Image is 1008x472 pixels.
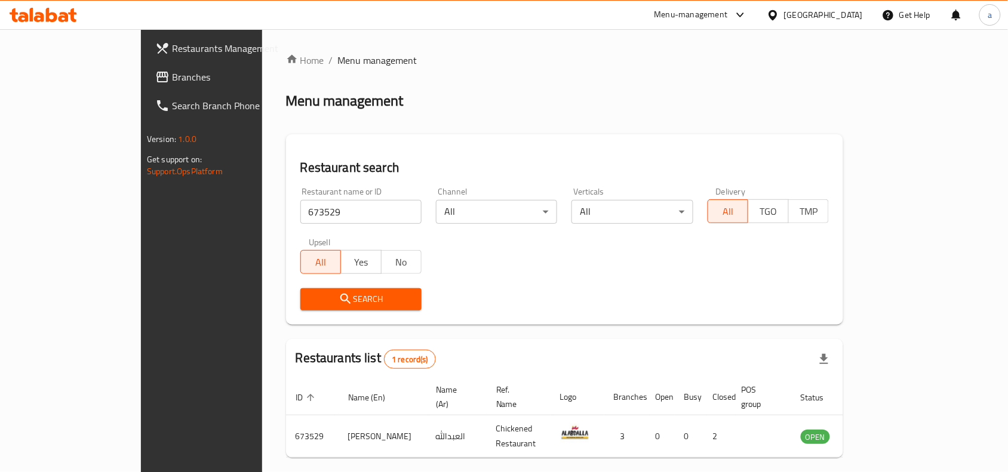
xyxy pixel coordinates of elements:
[338,53,417,67] span: Menu management
[286,53,843,67] nav: breadcrumb
[296,349,436,369] h2: Restaurants list
[646,379,675,415] th: Open
[172,41,300,55] span: Restaurants Management
[646,415,675,458] td: 0
[300,250,341,274] button: All
[487,415,551,458] td: Chickened Restaurant
[560,419,590,449] img: Al Abdalla
[788,199,829,223] button: TMP
[348,390,401,405] span: Name (En)
[286,379,895,458] table: enhanced table
[385,354,435,365] span: 1 record(s)
[329,53,333,67] li: /
[988,8,992,21] span: a
[708,199,748,223] button: All
[784,8,863,21] div: [GEOGRAPHIC_DATA]
[146,63,309,91] a: Branches
[300,159,829,177] h2: Restaurant search
[147,152,202,167] span: Get support on:
[178,131,196,147] span: 1.0.0
[551,379,604,415] th: Logo
[309,238,331,246] label: Upsell
[346,254,376,271] span: Yes
[675,415,703,458] td: 0
[300,288,422,310] button: Search
[146,91,309,120] a: Search Branch Phone
[801,390,840,405] span: Status
[810,345,838,374] div: Export file
[381,250,422,274] button: No
[426,415,487,458] td: العبدالله
[496,382,536,411] span: Ref. Name
[801,430,830,444] div: OPEN
[300,200,422,224] input: Search for restaurant name or ID..
[306,254,336,271] span: All
[172,98,300,113] span: Search Branch Phone
[339,415,426,458] td: [PERSON_NAME]
[436,200,557,224] div: All
[571,200,693,224] div: All
[753,203,783,220] span: TGO
[713,203,743,220] span: All
[703,415,732,458] td: 2
[340,250,381,274] button: Yes
[147,163,223,179] a: Support.OpsPlatform
[748,199,788,223] button: TGO
[654,8,728,22] div: Menu-management
[604,415,646,458] td: 3
[310,292,412,307] span: Search
[604,379,646,415] th: Branches
[147,131,176,147] span: Version:
[742,382,777,411] span: POS group
[386,254,417,271] span: No
[436,382,472,411] span: Name (Ar)
[296,390,318,405] span: ID
[794,203,824,220] span: TMP
[801,430,830,444] span: OPEN
[703,379,732,415] th: Closed
[172,70,300,84] span: Branches
[384,350,436,369] div: Total records count
[716,187,746,196] label: Delivery
[675,379,703,415] th: Busy
[146,34,309,63] a: Restaurants Management
[286,415,339,458] td: 673529
[286,91,404,110] h2: Menu management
